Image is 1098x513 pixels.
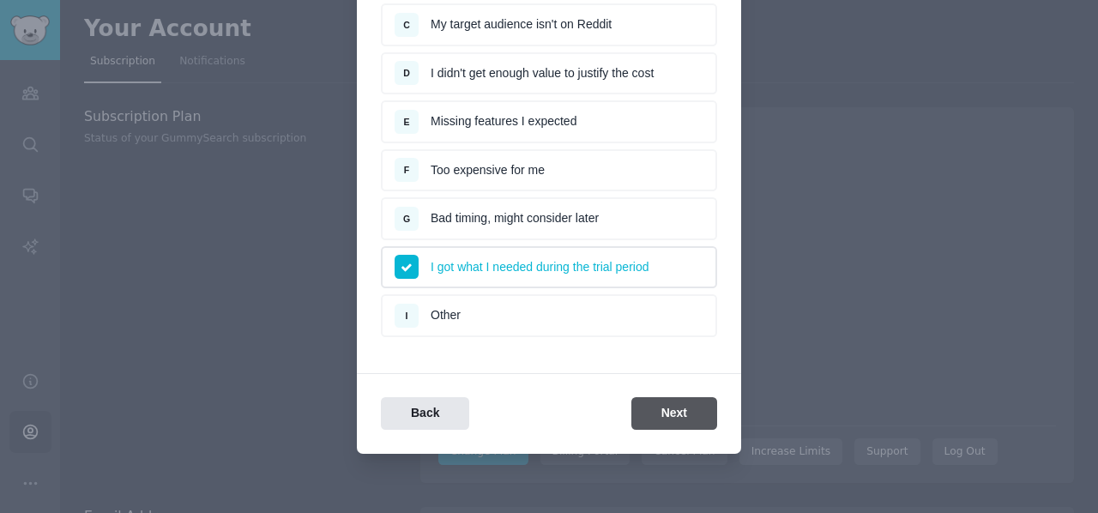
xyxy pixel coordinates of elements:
button: Back [381,397,469,431]
span: G [403,214,410,224]
span: D [403,68,410,78]
button: Next [631,397,717,431]
span: C [403,20,410,30]
span: F [404,165,409,175]
span: I [406,311,408,321]
span: E [403,117,409,127]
